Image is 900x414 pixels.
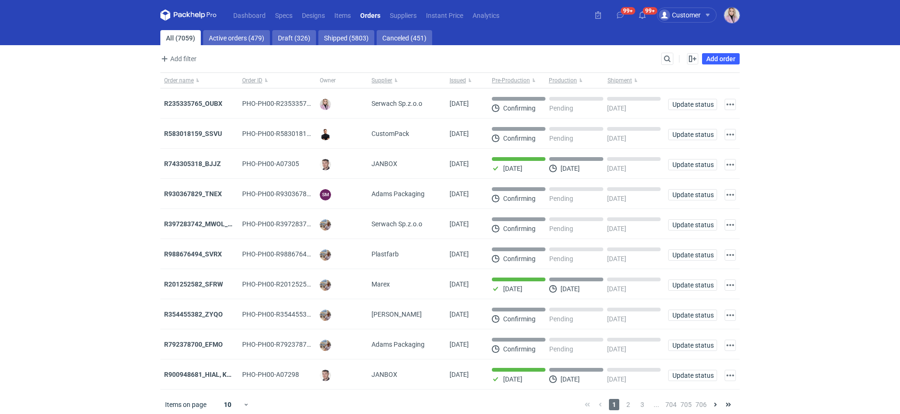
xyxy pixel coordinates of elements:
[607,315,626,323] p: [DATE]
[503,375,522,383] p: [DATE]
[450,220,469,228] span: 30/09/2025
[355,9,385,21] a: Orders
[503,315,536,323] p: Confirming
[320,219,331,231] img: Michał Palasek
[371,77,392,84] span: Supplier
[368,88,446,119] div: Serwach Sp.z.o.o
[368,299,446,329] div: Werner Kenkel
[272,30,316,45] a: Draft (326)
[164,250,222,258] strong: R988676494_SVRX
[725,279,736,291] button: Actions
[725,370,736,381] button: Actions
[368,149,446,179] div: JANBOX
[668,340,717,351] button: Update status
[242,160,299,167] span: PHO-PH00-A07305
[450,77,466,84] span: Issued
[672,282,713,288] span: Update status
[164,220,265,228] strong: R397283742_MWOL_XOYY_RJGV
[607,135,626,142] p: [DATE]
[607,285,626,293] p: [DATE]
[725,219,736,231] button: Actions
[242,220,376,228] span: PHO-PH00-R397283742_MWOL_XOYY_RJGV
[450,280,469,288] span: 30/09/2025
[607,255,626,263] p: [DATE]
[606,73,664,88] button: Shipment
[668,279,717,291] button: Update status
[503,285,522,293] p: [DATE]
[320,310,331,321] img: Michał Palasek
[242,280,334,288] span: PHO-PH00-R201252582_SFRW
[371,159,397,168] span: JANBOX
[164,160,221,167] a: R743305318_BJJZ
[242,77,262,84] span: Order ID
[160,9,217,21] svg: Packhelp Pro
[725,310,736,321] button: Actions
[371,99,422,108] span: Serwach Sp.z.o.o
[320,77,336,84] span: Owner
[503,255,536,263] p: Confirming
[668,189,717,200] button: Update status
[164,341,223,348] a: R792378700_EFMO
[368,359,446,390] div: JANBOX
[320,249,331,261] img: Michał Palasek
[371,310,422,319] span: [PERSON_NAME]
[672,131,713,138] span: Update status
[662,53,692,64] input: Search
[668,129,717,140] button: Update status
[450,310,469,318] span: 29/09/2025
[725,99,736,110] button: Actions
[468,9,504,21] a: Analytics
[607,195,626,202] p: [DATE]
[450,371,469,378] span: 29/09/2025
[607,225,626,232] p: [DATE]
[672,312,713,318] span: Update status
[549,135,573,142] p: Pending
[371,219,422,229] span: Serwach Sp.z.o.o
[607,375,626,383] p: [DATE]
[318,30,374,45] a: Shipped (5803)
[320,340,331,351] img: Michał Palasek
[164,280,223,288] strong: R201252582_SFRW
[371,370,397,379] span: JANBOX
[695,399,707,410] span: 706
[371,249,399,259] span: Plastfarb
[164,310,223,318] strong: R354455382_ZYQO
[607,165,626,172] p: [DATE]
[320,159,331,170] img: Maciej Sikora
[672,161,713,168] span: Update status
[164,190,222,198] a: R930367829_TNEX
[503,195,536,202] p: Confirming
[725,249,736,261] button: Actions
[203,30,270,45] a: Active orders (479)
[635,8,650,23] button: 99+
[657,8,724,23] button: Customer
[164,371,238,378] a: R900948681_HIAL, KMPI
[672,191,713,198] span: Update status
[368,209,446,239] div: Serwach Sp.z.o.o
[320,279,331,291] img: Michał Palasek
[672,252,713,258] span: Update status
[450,190,469,198] span: 01/10/2025
[549,345,573,353] p: Pending
[242,130,333,137] span: PHO-PH00-R583018159_SSVU
[242,100,334,107] span: PHO-PH00-R235335765_OUBX
[549,315,573,323] p: Pending
[672,372,713,379] span: Update status
[549,255,573,263] p: Pending
[492,77,530,84] span: Pre-Production
[297,9,330,21] a: Designs
[665,399,677,410] span: 704
[702,53,740,64] a: Add order
[608,77,632,84] span: Shipment
[164,130,222,137] strong: R583018159_SSVU
[371,340,425,349] span: Adams Packaging
[242,190,333,198] span: PHO-PH00-R930367829_TNEX
[242,371,299,378] span: PHO-PH00-A07298
[164,100,222,107] a: R235335765_OUBX
[320,129,331,140] img: Tomasz Kubiak
[549,225,573,232] p: Pending
[725,189,736,200] button: Actions
[158,53,197,64] button: Add filter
